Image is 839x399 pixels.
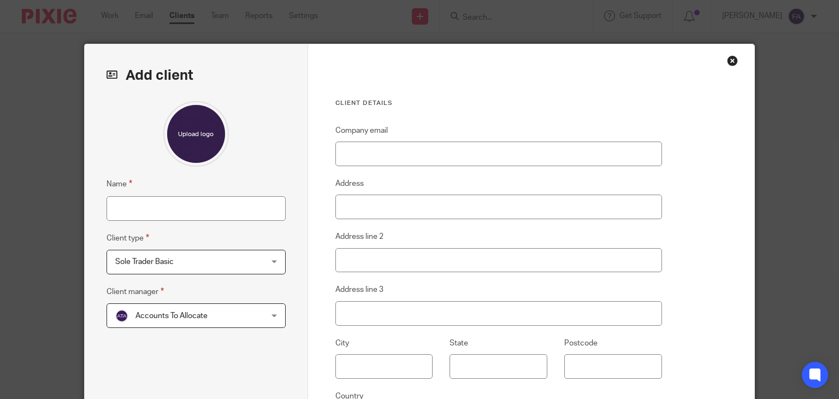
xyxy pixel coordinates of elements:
[135,312,208,320] span: Accounts To Allocate
[107,178,132,190] label: Name
[335,99,662,108] h3: Client details
[107,232,149,244] label: Client type
[564,338,598,349] label: Postcode
[115,258,174,266] span: Sole Trader Basic
[727,55,738,66] div: Close this dialog window
[335,284,383,295] label: Address line 3
[115,309,128,322] img: svg%3E
[107,285,164,298] label: Client manager
[335,338,349,349] label: City
[335,178,364,189] label: Address
[335,125,388,136] label: Company email
[107,66,286,85] h2: Add client
[335,231,383,242] label: Address line 2
[450,338,468,349] label: State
